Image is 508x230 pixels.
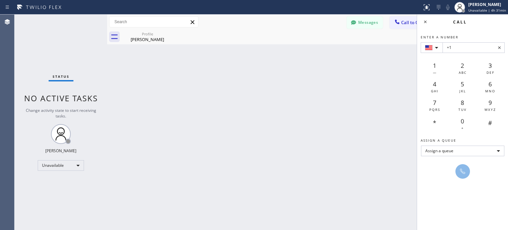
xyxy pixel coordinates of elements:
[24,93,98,104] span: No active tasks
[488,62,492,69] span: 3
[488,80,492,88] span: 6
[485,89,495,93] span: MNO
[433,62,436,69] span: 1
[461,117,464,125] span: 0
[488,119,492,127] span: #
[459,89,466,93] span: JKL
[421,35,458,39] span: Enter a number
[122,36,172,42] div: [PERSON_NAME]
[429,107,440,112] span: PQRS
[461,126,464,130] span: +
[347,16,383,29] button: Messages
[431,89,439,93] span: GHI
[468,8,506,13] span: Unavailable | 4h 31min
[433,80,436,88] span: 4
[488,99,492,107] span: 9
[109,17,198,27] input: Search
[468,2,506,7] div: [PERSON_NAME]
[401,20,436,25] span: Call to Customer
[443,3,452,12] button: Mute
[390,16,440,29] button: Call to Customer
[38,160,84,171] div: Unavailable
[421,138,456,143] span: Assign a queue
[461,80,464,88] span: 5
[26,108,96,119] span: Change activity state to start receiving tasks.
[421,146,504,156] div: Assign a queue
[122,29,172,44] div: Lisa Podell
[458,107,467,112] span: TUV
[53,74,69,79] span: Status
[485,107,496,112] span: WXYZ
[45,148,76,154] div: [PERSON_NAME]
[122,31,172,36] div: Profile
[433,99,436,107] span: 7
[459,70,467,75] span: ABC
[461,62,464,69] span: 2
[433,70,437,75] span: —
[461,99,464,107] span: 8
[453,19,467,25] span: Call
[487,70,494,75] span: DEF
